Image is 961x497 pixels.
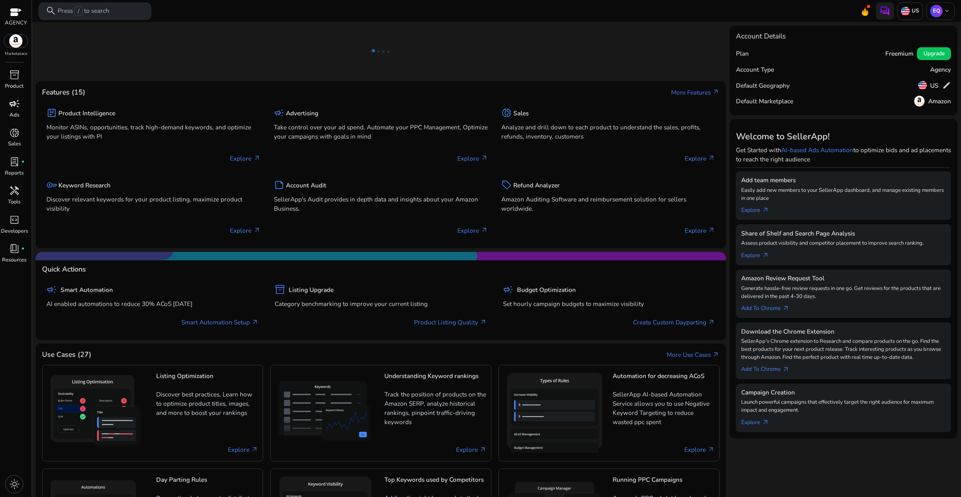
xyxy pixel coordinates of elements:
[736,50,749,57] h5: Plan
[5,169,24,177] p: Reports
[275,299,487,308] p: Category benchmarking to improve your current listing
[736,98,793,105] h5: Default Marketplace
[42,265,86,274] h4: Quick Actions
[289,286,334,294] h5: Listing Upgrade
[501,108,512,118] span: donut_small
[501,195,716,213] p: Amazon Auditing Software and reimbursement solution for sellers worldwide.
[741,338,946,361] p: SellerApp's Chrome extension to Research and compare products on the go. Find the best products f...
[914,96,925,106] img: amazon.svg
[8,198,20,206] p: Tools
[708,446,715,453] span: arrow_outward
[42,88,85,97] h4: Features (15)
[9,157,20,167] span: lab_profile
[274,180,284,190] span: summarize
[274,195,488,213] p: SellerApp's Audit provides in depth data and insights about your Amazon Business.
[741,398,946,415] p: Launch powerful campaigns that effectively target the right audience for maximum impact and engag...
[781,146,853,154] a: AI-based Ads Automation
[762,252,769,259] span: arrow_outward
[901,7,910,16] img: us.svg
[501,180,512,190] span: sell
[712,351,720,358] span: arrow_outward
[156,476,258,490] h5: Day Parting Rules
[384,390,487,427] p: Track the position of products on the Amazon SERP, analyze historical rankings, pinpoint traffic-...
[736,131,951,142] h3: Welcome to SellerApp!
[741,362,796,374] a: Add To Chrome
[274,123,488,141] p: Take control over your ad spend, Automate your PPC Management, Optimize your campaigns with goals...
[42,350,91,359] h4: Use Cases (27)
[46,195,261,213] p: Discover relevant keywords for your product listing, maximize product visibility
[930,82,939,89] h5: US
[741,389,946,396] h5: Campaign Creation
[517,286,576,294] h5: Budget Optimization
[513,110,529,117] h5: Sales
[741,415,776,427] a: Explorearrow_outward
[708,227,715,234] span: arrow_outward
[480,319,487,326] span: arrow_outward
[46,180,57,190] span: key
[741,328,946,335] h5: Download the Chrome Extension
[741,300,796,313] a: Add To Chrome
[613,476,715,490] h5: Running PPC Campaigns
[503,299,715,308] p: Set hourly campaign budgets to maximize visibility
[685,154,715,163] p: Explore
[503,370,605,457] img: Automation for decreasing ACoS
[46,108,57,118] span: package
[58,6,109,16] p: Press to search
[384,372,487,386] h5: Understanding Keyword rankings
[736,145,951,164] p: Get Started with to optimize bids and ad placements to reach the right audience
[885,50,913,57] h5: Freemium
[275,378,377,448] img: Understanding Keyword rankings
[910,8,919,15] p: US
[708,155,715,162] span: arrow_outward
[741,187,946,203] p: Easily add new members to your SellerApp dashboard, and manage existing members in one place
[46,284,57,295] span: campaign
[9,185,20,196] span: handyman
[942,81,951,90] span: edit
[613,390,715,427] p: SellerApp AI-based Automation Service allows you to use Negative Keyword Targeting to reduce wast...
[684,445,715,454] a: Explore
[671,88,720,97] a: More Featuresarrow_outward
[60,286,113,294] h5: Smart Automation
[21,160,25,164] span: fiber_manual_record
[667,350,720,359] a: More Use Casesarrow_outward
[414,318,487,327] a: Product Listing Quality
[741,285,946,301] p: Generate hassle-free review requests in one go. Get reviews for the products that are delivered i...
[58,182,111,189] h5: Keyword Research
[286,110,318,117] h5: Advertising
[9,243,20,254] span: book_4
[928,98,951,105] h5: Amazon
[384,476,487,490] h5: Top Keywords used by Competitors
[47,371,149,455] img: Listing Optimization
[685,226,715,235] p: Explore
[181,318,259,327] a: Smart Automation Setup
[736,32,786,40] h4: Account Details
[917,47,951,60] button: Upgrade
[274,108,284,118] span: campaign
[762,207,769,214] span: arrow_outward
[21,247,25,251] span: fiber_manual_record
[741,275,946,282] h5: Amazon Review Request Tool
[9,215,20,225] span: code_blocks
[943,8,951,15] span: keyboard_arrow_down
[708,319,715,326] span: arrow_outward
[156,390,258,424] p: Discover best practices, Learn how to optimize product titles, images, and more to boost your ran...
[46,6,56,16] span: search
[156,372,258,386] h5: Listing Optimization
[930,66,951,73] h5: Agency
[633,318,715,327] a: Create Custom Dayparting
[741,177,946,184] h5: Add team members
[741,239,946,247] p: Assess product visibility and competitor placement to improve search ranking.
[9,99,20,109] span: campaign
[918,81,927,90] img: us.svg
[503,284,513,295] span: campaign
[253,227,261,234] span: arrow_outward
[58,110,115,117] h5: Product Intelligence
[1,227,28,235] p: Developers
[9,479,20,489] span: light_mode
[253,155,261,162] span: arrow_outward
[275,284,285,295] span: inventory_2
[479,446,487,453] span: arrow_outward
[712,89,720,96] span: arrow_outward
[457,226,488,235] p: Explore
[251,319,259,326] span: arrow_outward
